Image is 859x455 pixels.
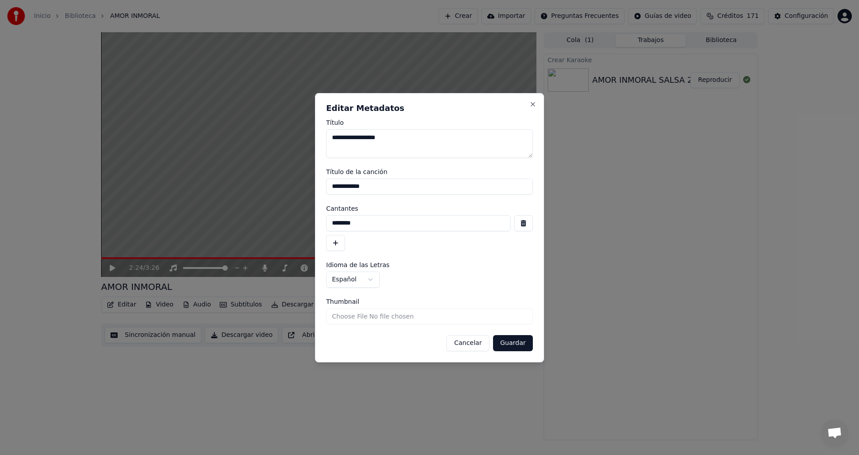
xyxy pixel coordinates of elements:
[326,262,390,268] span: Idioma de las Letras
[326,104,533,112] h2: Editar Metadatos
[447,335,489,351] button: Cancelar
[326,169,533,175] label: Título de la canción
[326,298,359,305] span: Thumbnail
[326,205,533,212] label: Cantantes
[493,335,533,351] button: Guardar
[326,119,533,126] label: Título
